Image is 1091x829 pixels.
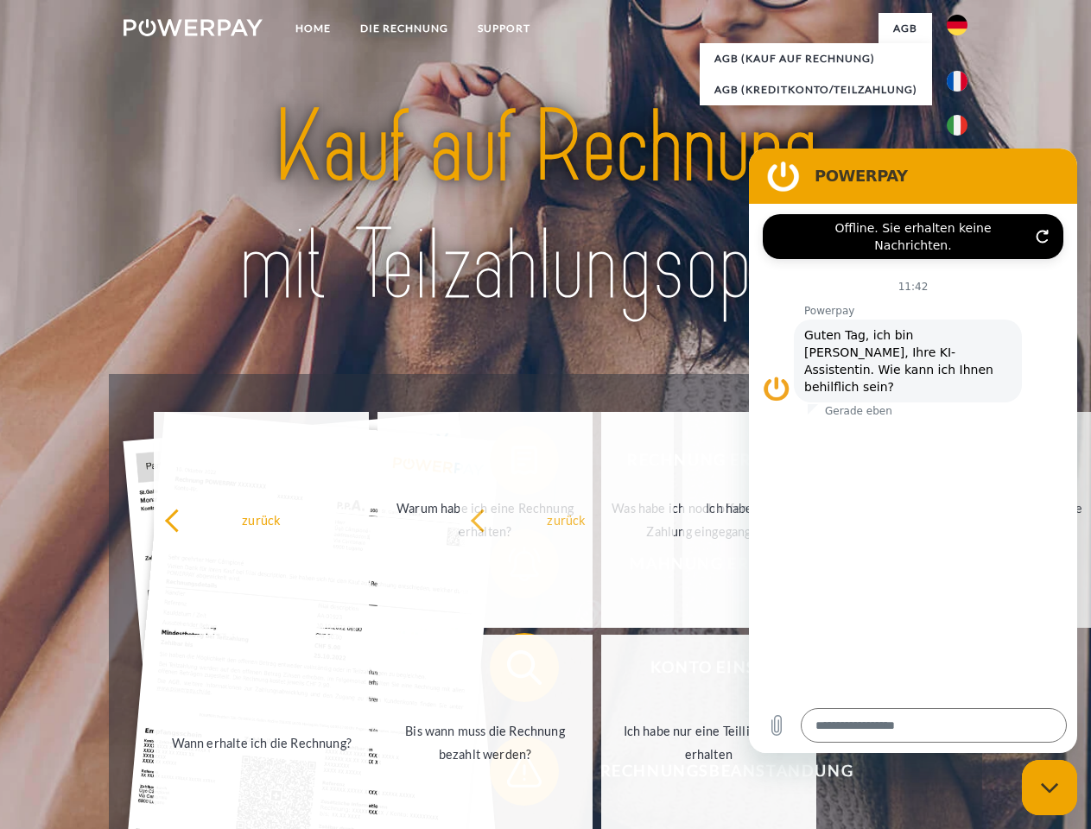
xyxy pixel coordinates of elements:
[463,13,545,44] a: SUPPORT
[124,19,263,36] img: logo-powerpay-white.svg
[164,508,358,531] div: zurück
[388,719,582,766] div: Bis wann muss die Rechnung bezahlt werden?
[947,71,967,92] img: fr
[164,731,358,754] div: Wann erhalte ich die Rechnung?
[1022,760,1077,815] iframe: Schaltfläche zum Öffnen des Messaging-Fensters; Konversation läuft
[693,497,887,543] div: Ich habe die Rechnung bereits bezahlt
[879,13,932,44] a: agb
[281,13,346,44] a: Home
[470,508,664,531] div: zurück
[947,115,967,136] img: it
[388,497,582,543] div: Warum habe ich eine Rechnung erhalten?
[165,83,926,331] img: title-powerpay_de.svg
[700,74,932,105] a: AGB (Kreditkonto/Teilzahlung)
[947,15,967,35] img: de
[612,719,806,766] div: Ich habe nur eine Teillieferung erhalten
[346,13,463,44] a: DIE RECHNUNG
[749,149,1077,753] iframe: Messaging-Fenster
[700,43,932,74] a: AGB (Kauf auf Rechnung)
